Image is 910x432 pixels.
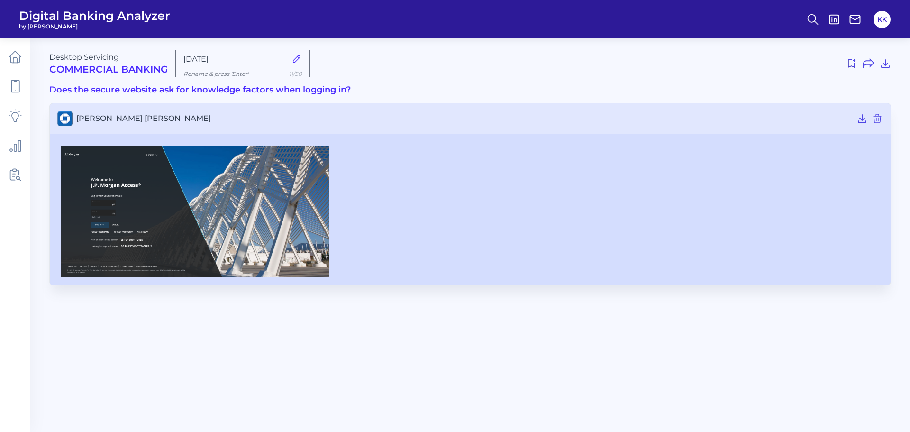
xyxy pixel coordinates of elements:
p: Rename & press 'Enter' [183,70,302,77]
span: Digital Banking Analyzer [19,9,170,23]
span: [PERSON_NAME] [PERSON_NAME] [76,114,853,123]
div: Desktop Servicing [49,53,168,75]
button: KK [874,11,891,28]
h2: Commercial Banking [49,64,168,75]
h3: Does the secure website ask for knowledge factors when logging in? [49,85,891,95]
span: 11/50 [289,70,302,77]
span: by [PERSON_NAME] [19,23,170,30]
img: JP Morgan Chase [61,146,329,277]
